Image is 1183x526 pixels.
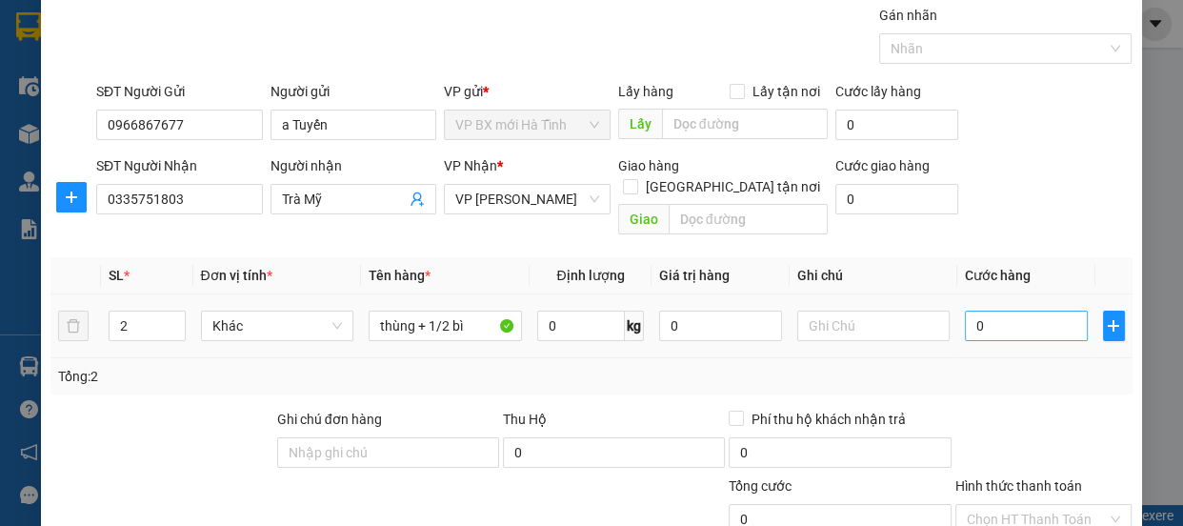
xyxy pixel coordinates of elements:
[503,412,547,427] span: Thu Hộ
[58,311,89,341] button: delete
[955,478,1082,494] label: Hình thức thanh toán
[455,111,599,139] span: VP BX mới Hà Tĩnh
[109,268,124,283] span: SL
[669,204,828,234] input: Dọc đường
[277,437,499,468] input: Ghi chú đơn hàng
[271,155,437,176] div: Người nhận
[455,185,599,213] span: VP Ngọc Hồi
[444,158,497,173] span: VP Nhận
[618,204,669,234] span: Giao
[744,409,913,430] span: Phí thu hộ khách nhận trả
[835,158,930,173] label: Cước giao hàng
[625,311,644,341] span: kg
[965,268,1031,283] span: Cước hàng
[659,268,730,283] span: Giá trị hàng
[369,311,522,341] input: VD: Bàn, Ghế
[277,412,382,427] label: Ghi chú đơn hàng
[444,81,611,102] div: VP gửi
[879,8,937,23] label: Gán nhãn
[729,478,792,494] span: Tổng cước
[835,84,921,99] label: Cước lấy hàng
[410,192,425,207] span: user-add
[556,268,624,283] span: Định lượng
[835,110,958,140] input: Cước lấy hàng
[201,268,272,283] span: Đơn vị tính
[1104,318,1124,334] span: plus
[58,366,458,387] div: Tổng: 2
[638,176,828,197] span: [GEOGRAPHIC_DATA] tận nơi
[659,311,782,341] input: 0
[96,155,263,176] div: SĐT Người Nhận
[57,190,86,205] span: plus
[96,81,263,102] div: SĐT Người Gửi
[618,109,662,139] span: Lấy
[797,311,951,341] input: Ghi Chú
[212,312,343,340] span: Khác
[1103,311,1125,341] button: plus
[56,182,87,212] button: plus
[835,184,958,214] input: Cước giao hàng
[745,81,828,102] span: Lấy tận nơi
[271,81,437,102] div: Người gửi
[618,158,679,173] span: Giao hàng
[662,109,828,139] input: Dọc đường
[618,84,673,99] span: Lấy hàng
[369,268,431,283] span: Tên hàng
[790,257,958,294] th: Ghi chú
